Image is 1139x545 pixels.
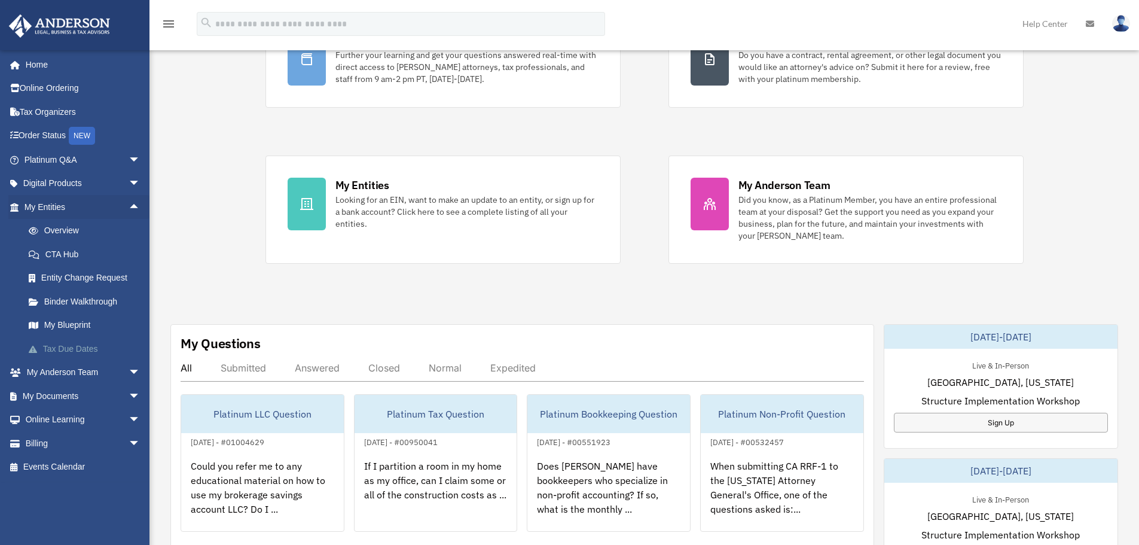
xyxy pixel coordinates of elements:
[129,408,152,433] span: arrow_drop_down
[17,242,158,266] a: CTA Hub
[5,14,114,38] img: Anderson Advisors Platinum Portal
[8,408,158,432] a: Online Learningarrow_drop_down
[181,334,261,352] div: My Questions
[181,395,344,433] div: Platinum LLC Question
[490,362,536,374] div: Expedited
[527,395,690,433] div: Platinum Bookkeeping Question
[129,361,152,385] span: arrow_drop_down
[181,449,344,543] div: Could you refer me to any educational material on how to use my brokerage savings account LLC? Do...
[129,195,152,220] span: arrow_drop_up
[963,358,1039,371] div: Live & In-Person
[129,431,152,456] span: arrow_drop_down
[921,394,1080,408] span: Structure Implementation Workshop
[884,459,1117,483] div: [DATE]-[DATE]
[221,362,266,374] div: Submitted
[181,394,344,532] a: Platinum LLC Question[DATE] - #01004629Could you refer me to any educational material on how to u...
[701,449,863,543] div: When submitting CA RRF-1 to the [US_STATE] Attorney General's Office, one of the questions asked ...
[527,449,690,543] div: Does [PERSON_NAME] have bookkeepers who specialize in non-profit accounting? If so, what is the m...
[368,362,400,374] div: Closed
[527,435,620,447] div: [DATE] - #00551923
[701,395,863,433] div: Platinum Non-Profit Question
[335,178,389,193] div: My Entities
[668,11,1024,108] a: Contract Reviews Do you have a contract, rental agreement, or other legal document you would like...
[927,375,1074,389] span: [GEOGRAPHIC_DATA], [US_STATE]
[17,290,158,313] a: Binder Walkthrough
[8,148,158,172] a: Platinum Q&Aarrow_drop_down
[738,194,1001,242] div: Did you know, as a Platinum Member, you have an entire professional team at your disposal? Get th...
[295,362,340,374] div: Answered
[700,394,864,532] a: Platinum Non-Profit Question[DATE] - #00532457When submitting CA RRF-1 to the [US_STATE] Attorney...
[1112,15,1130,32] img: User Pic
[354,394,518,532] a: Platinum Tax Question[DATE] - #00950041If I partition a room in my home as my office, can I claim...
[129,148,152,172] span: arrow_drop_down
[69,127,95,145] div: NEW
[8,53,152,77] a: Home
[738,178,830,193] div: My Anderson Team
[161,21,176,31] a: menu
[17,266,158,290] a: Entity Change Request
[355,395,517,433] div: Platinum Tax Question
[701,435,793,447] div: [DATE] - #00532457
[738,49,1001,85] div: Do you have a contract, rental agreement, or other legal document you would like an attorney's ad...
[335,194,598,230] div: Looking for an EIN, want to make an update to an entity, or sign up for a bank account? Click her...
[161,17,176,31] i: menu
[8,172,158,196] a: Digital Productsarrow_drop_down
[17,337,158,361] a: Tax Due Dates
[429,362,462,374] div: Normal
[8,455,158,479] a: Events Calendar
[355,449,517,543] div: If I partition a room in my home as my office, can I claim some or all of the construction costs ...
[8,124,158,148] a: Order StatusNEW
[265,156,621,264] a: My Entities Looking for an EIN, want to make an update to an entity, or sign up for a bank accoun...
[265,11,621,108] a: Platinum Knowledge Room Further your learning and get your questions answered real-time with dire...
[129,172,152,196] span: arrow_drop_down
[527,394,691,532] a: Platinum Bookkeeping Question[DATE] - #00551923Does [PERSON_NAME] have bookkeepers who specialize...
[8,77,158,101] a: Online Ordering
[884,325,1117,349] div: [DATE]-[DATE]
[963,492,1039,505] div: Live & In-Person
[894,413,1108,433] a: Sign Up
[200,16,213,29] i: search
[927,509,1074,523] span: [GEOGRAPHIC_DATA], [US_STATE]
[17,219,158,243] a: Overview
[8,384,158,408] a: My Documentsarrow_drop_down
[181,435,274,447] div: [DATE] - #01004629
[8,100,158,124] a: Tax Organizers
[8,361,158,385] a: My Anderson Teamarrow_drop_down
[921,528,1080,542] span: Structure Implementation Workshop
[17,313,158,337] a: My Blueprint
[181,362,192,374] div: All
[668,156,1024,264] a: My Anderson Team Did you know, as a Platinum Member, you have an entire professional team at your...
[129,384,152,409] span: arrow_drop_down
[355,435,447,447] div: [DATE] - #00950041
[8,431,158,455] a: Billingarrow_drop_down
[335,49,598,85] div: Further your learning and get your questions answered real-time with direct access to [PERSON_NAM...
[8,195,158,219] a: My Entitiesarrow_drop_up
